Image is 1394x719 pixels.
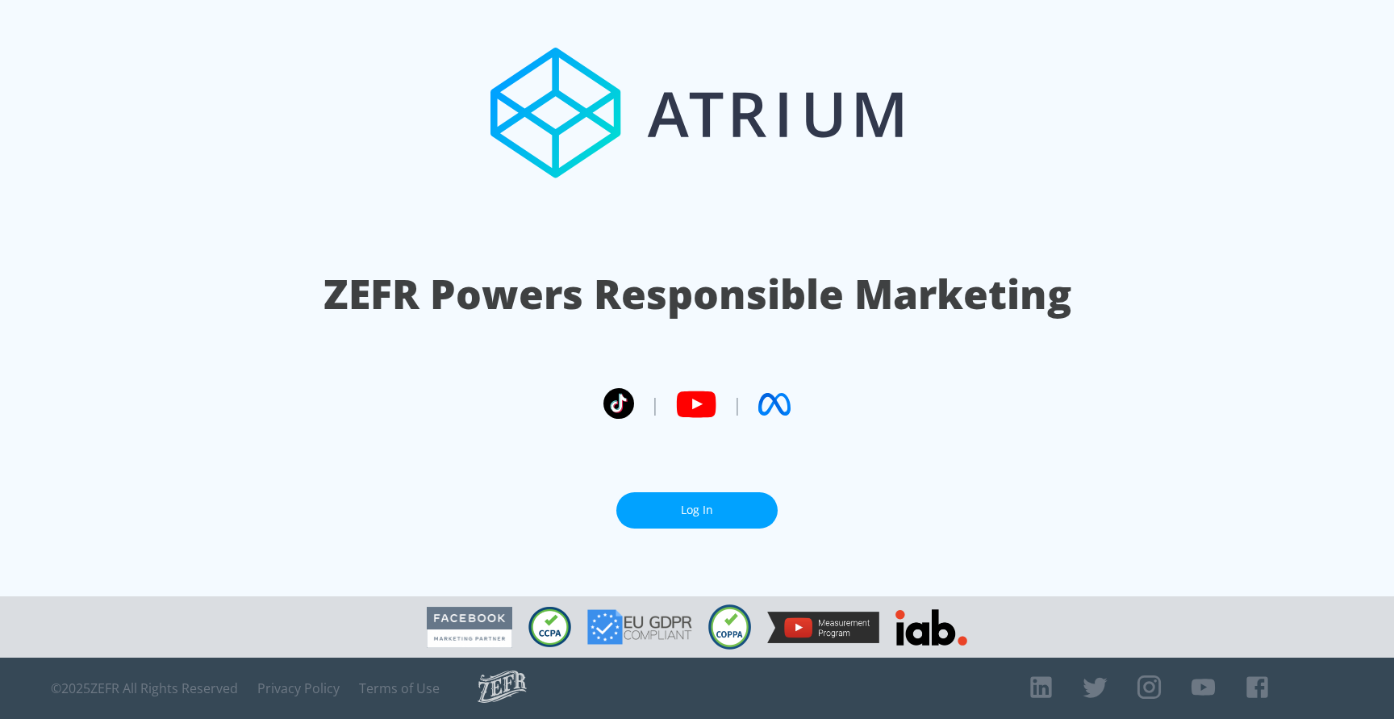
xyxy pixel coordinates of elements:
img: COPPA Compliant [708,604,751,650]
a: Privacy Policy [257,680,340,696]
span: | [650,392,660,416]
img: CCPA Compliant [528,607,571,647]
span: | [732,392,742,416]
a: Log In [616,492,778,529]
img: Facebook Marketing Partner [427,607,512,648]
h1: ZEFR Powers Responsible Marketing [323,266,1071,322]
img: IAB [895,609,967,646]
img: GDPR Compliant [587,609,692,645]
img: YouTube Measurement Program [767,612,879,643]
a: Terms of Use [359,680,440,696]
span: © 2025 ZEFR All Rights Reserved [51,680,238,696]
